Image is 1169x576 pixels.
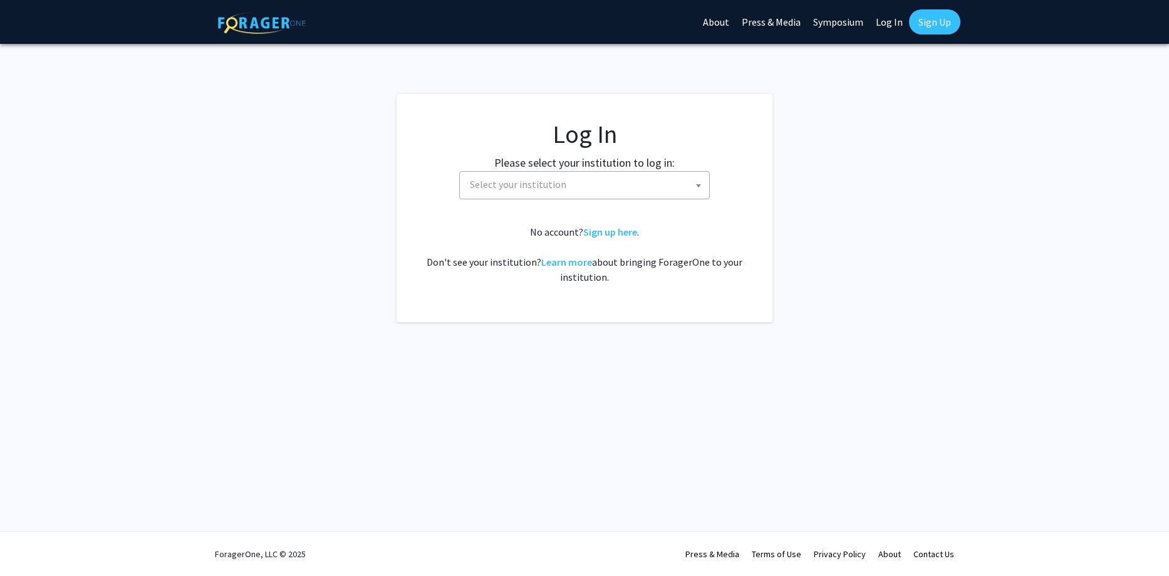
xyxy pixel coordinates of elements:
[422,119,747,149] h1: Log In
[218,12,306,34] img: ForagerOne Logo
[814,548,866,560] a: Privacy Policy
[541,256,592,268] a: Learn more about bringing ForagerOne to your institution
[215,532,306,576] div: ForagerOne, LLC © 2025
[752,548,801,560] a: Terms of Use
[459,171,710,199] span: Select your institution
[913,548,954,560] a: Contact Us
[583,226,637,238] a: Sign up here
[494,154,675,171] label: Please select your institution to log in:
[878,548,901,560] a: About
[422,224,747,285] div: No account? . Don't see your institution? about bringing ForagerOne to your institution.
[909,9,960,34] a: Sign Up
[465,172,709,197] span: Select your institution
[685,548,739,560] a: Press & Media
[470,178,566,191] span: Select your institution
